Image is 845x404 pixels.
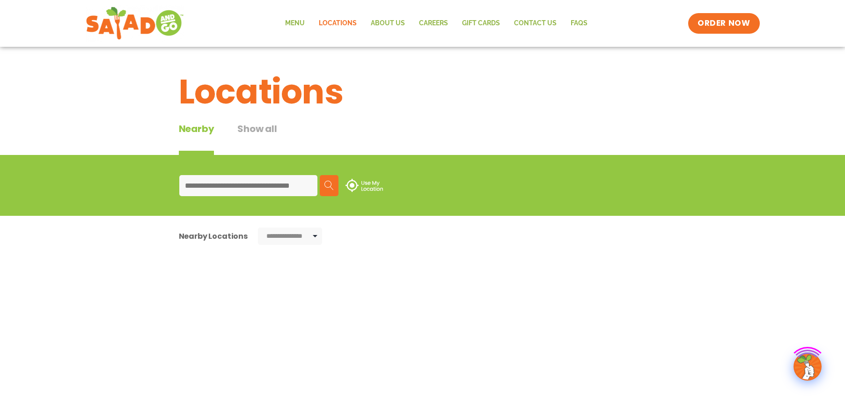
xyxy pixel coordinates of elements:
a: ORDER NOW [688,13,759,34]
img: new-SAG-logo-768×292 [86,5,184,42]
h1: Locations [179,66,667,117]
a: Locations [312,13,364,34]
a: FAQs [564,13,595,34]
a: GIFT CARDS [455,13,507,34]
button: Show all [237,122,277,155]
a: Contact Us [507,13,564,34]
img: use-location.svg [345,179,383,192]
img: search.svg [324,181,334,190]
nav: Menu [278,13,595,34]
div: Nearby Locations [179,230,248,242]
a: Menu [278,13,312,34]
a: About Us [364,13,412,34]
span: ORDER NOW [698,18,750,29]
div: Tabbed content [179,122,301,155]
div: Nearby [179,122,214,155]
a: Careers [412,13,455,34]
